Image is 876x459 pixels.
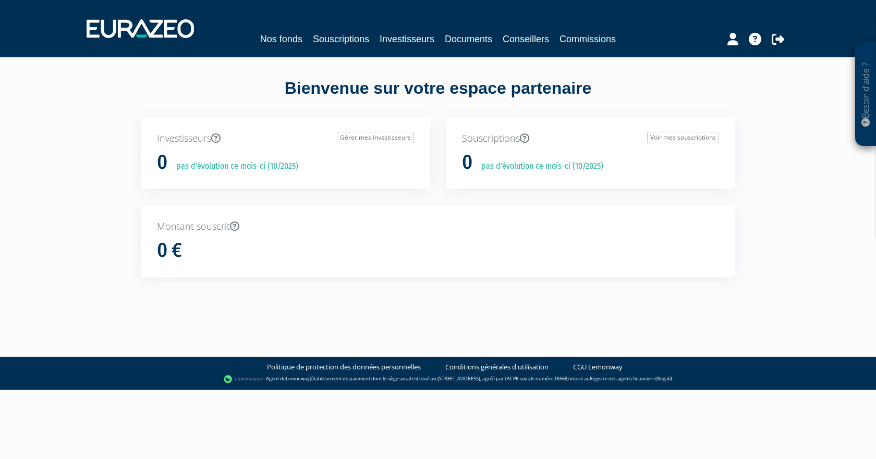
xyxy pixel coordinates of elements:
[445,362,549,372] a: Conditions générales d'utilisation
[260,32,302,46] a: Nos fonds
[169,160,298,172] p: pas d'évolution ce mois-ci (10/2025)
[157,132,414,145] p: Investisseurs
[224,374,264,384] img: logo-lemonway.png
[380,32,434,46] a: Investisseurs
[462,132,719,145] p: Souscriptions
[286,375,310,382] a: Lemonway
[267,362,421,372] a: Politique de protection des données personnelles
[313,32,369,46] a: Souscriptions
[10,374,866,384] div: - Agent de (établissement de paiement dont le siège social est situé au [STREET_ADDRESS], agréé p...
[445,32,492,46] a: Documents
[462,152,472,173] h1: 0
[474,160,603,172] p: pas d'évolution ce mois-ci (10/2025)
[860,47,872,141] p: Besoin d'aide ?
[337,132,414,143] a: Gérer mes investisseurs
[157,220,719,233] p: Montant souscrit
[590,375,672,382] a: Registre des agents financiers (Regafi)
[87,19,194,38] img: 1732889491-logotype_eurazeo_blanc_rvb.png
[157,240,182,262] h1: 0 €
[647,132,719,143] a: Voir mes souscriptions
[133,77,743,117] div: Bienvenue sur votre espace partenaire
[503,32,549,46] a: Conseillers
[573,362,623,372] a: CGU Lemonway
[559,32,616,46] a: Commissions
[157,152,167,173] h1: 0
